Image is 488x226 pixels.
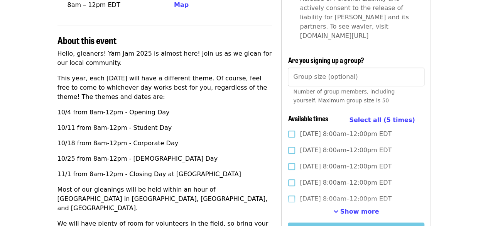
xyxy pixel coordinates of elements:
[174,1,189,8] span: Map
[57,185,272,213] p: Most of our gleanings will be held within an hour of [GEOGRAPHIC_DATA] in [GEOGRAPHIC_DATA], [GEO...
[57,139,272,148] p: 10/18 from 8am-12pm - Corporate Day
[349,116,415,124] span: Select all (5 times)
[57,154,272,163] p: 10/25 from 8am-12pm - [DEMOGRAPHIC_DATA] Day
[57,123,272,133] p: 10/11 from 8am-12pm - Student Day
[300,162,392,171] span: [DATE] 8:00am–12:00pm EDT
[300,178,392,187] span: [DATE] 8:00am–12:00pm EDT
[300,194,392,204] span: [DATE] 8:00am–12:00pm EDT
[57,170,272,179] p: 11/1 from 8am-12pm - Closing Day at [GEOGRAPHIC_DATA]
[300,146,392,155] span: [DATE] 8:00am–12:00pm EDT
[340,208,379,215] span: Show more
[174,0,189,10] button: Map
[57,74,272,102] p: This year, each [DATE] will have a different theme. Of course, feel free to come to whichever day...
[288,68,424,86] input: [object Object]
[300,129,392,139] span: [DATE] 8:00am–12:00pm EDT
[57,108,272,117] p: 10/4 from 8am-12pm - Opening Day
[349,114,415,126] button: Select all (5 times)
[333,207,379,216] button: See more timeslots
[57,33,117,47] span: About this event
[288,113,328,123] span: Available times
[57,49,272,68] p: Hello, gleaners! Yam Jam 2025 is almost here! Join us as we glean for our local community.
[293,88,395,104] span: Number of group members, including yourself. Maximum group size is 50
[68,0,120,10] div: 8am – 12pm EDT
[288,55,364,65] span: Are you signing up a group?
